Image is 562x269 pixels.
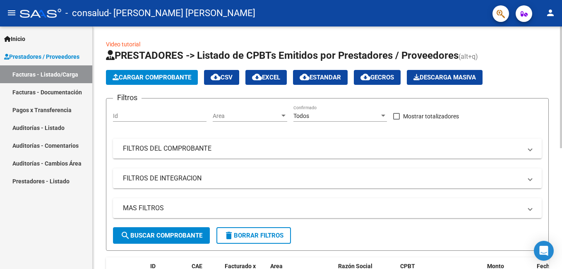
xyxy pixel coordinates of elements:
mat-expansion-panel-header: FILTROS DE INTEGRACION [113,168,542,188]
span: Area [213,113,280,120]
span: - [PERSON_NAME] [PERSON_NAME] [109,4,255,22]
span: PRESTADORES -> Listado de CPBTs Emitidos por Prestadores / Proveedores [106,50,459,61]
span: Buscar Comprobante [120,232,202,239]
span: Mostrar totalizadores [403,111,459,121]
span: Inicio [4,34,25,43]
mat-panel-title: MAS FILTROS [123,204,522,213]
span: Cargar Comprobante [113,74,191,81]
button: EXCEL [245,70,287,85]
mat-expansion-panel-header: FILTROS DEL COMPROBANTE [113,139,542,159]
button: Estandar [293,70,348,85]
span: Prestadores / Proveedores [4,52,79,61]
button: Descarga Masiva [407,70,483,85]
mat-icon: cloud_download [211,72,221,82]
mat-icon: cloud_download [360,72,370,82]
mat-icon: search [120,231,130,240]
span: EXCEL [252,74,280,81]
span: Todos [293,113,309,119]
span: CSV [211,74,233,81]
span: (alt+q) [459,53,478,60]
app-download-masive: Descarga masiva de comprobantes (adjuntos) [407,70,483,85]
span: Estandar [300,74,341,81]
h3: Filtros [113,92,142,103]
div: Open Intercom Messenger [534,241,554,261]
span: Descarga Masiva [413,74,476,81]
button: Gecros [354,70,401,85]
mat-panel-title: FILTROS DE INTEGRACION [123,174,522,183]
mat-icon: menu [7,8,17,18]
mat-icon: cloud_download [252,72,262,82]
span: Borrar Filtros [224,232,283,239]
mat-panel-title: FILTROS DEL COMPROBANTE [123,144,522,153]
mat-icon: delete [224,231,234,240]
span: Gecros [360,74,394,81]
button: Cargar Comprobante [106,70,198,85]
mat-expansion-panel-header: MAS FILTROS [113,198,542,218]
button: Buscar Comprobante [113,227,210,244]
button: CSV [204,70,239,85]
mat-icon: person [545,8,555,18]
mat-icon: cloud_download [300,72,310,82]
span: - consalud [65,4,109,22]
a: Video tutorial [106,41,140,48]
button: Borrar Filtros [216,227,291,244]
